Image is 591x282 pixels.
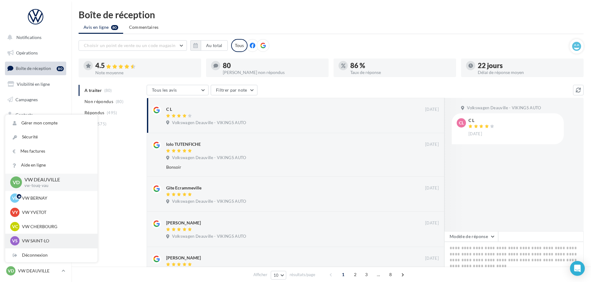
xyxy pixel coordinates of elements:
[290,272,315,278] span: résultats/page
[5,265,66,277] a: VD VW DEAUVILLE
[79,10,584,19] div: Boîte de réception
[15,97,38,102] span: Campagnes
[15,112,33,117] span: Contacts
[166,185,201,191] div: Gite Ecrammeville
[4,46,67,59] a: Opérations
[96,121,107,126] span: (575)
[166,255,201,261] div: [PERSON_NAME]
[95,62,196,69] div: 4.5
[13,179,20,186] span: VD
[425,185,439,191] span: [DATE]
[116,99,123,104] span: (80)
[147,85,209,95] button: Tous les avis
[361,270,371,280] span: 3
[468,118,496,123] div: C L
[425,256,439,261] span: [DATE]
[201,40,228,51] button: Au total
[172,234,246,239] span: Volkswagen Deauville - VIKINGS AUTO
[166,106,172,112] div: C L
[190,40,228,51] button: Au total
[12,223,18,230] span: VC
[5,144,97,158] a: Mes factures
[5,248,97,262] div: Déconnexion
[22,223,90,230] p: VW CHERBOURG
[152,87,177,93] span: Tous les avis
[373,270,383,280] span: ...
[425,107,439,112] span: [DATE]
[211,85,257,95] button: Filtrer par note
[24,183,88,189] p: vw-touq-vau
[231,39,248,52] div: Tous
[5,116,97,130] a: Gérer mon compte
[12,238,18,244] span: VS
[166,220,201,226] div: [PERSON_NAME]
[271,271,287,280] button: 10
[4,108,67,121] a: Contacts
[350,270,360,280] span: 2
[468,131,482,137] span: [DATE]
[12,209,18,215] span: VY
[478,70,579,75] div: Délai de réponse moyen
[107,110,117,115] span: (495)
[4,62,67,75] a: Boîte de réception80
[95,71,196,75] div: Note moyenne
[338,270,348,280] span: 1
[84,98,113,105] span: Non répondus
[478,62,579,69] div: 22 jours
[570,261,585,276] div: Open Intercom Messenger
[4,31,65,44] button: Notifications
[223,70,324,75] div: [PERSON_NAME] non répondus
[5,158,97,172] a: Aide en ligne
[17,81,50,87] span: Visibilité en ligne
[84,43,175,48] span: Choisir un point de vente ou un code magasin
[444,231,498,242] button: Modèle de réponse
[166,164,399,170] div: Bonsoir
[223,62,324,69] div: 80
[12,195,18,201] span: VB
[8,268,14,274] span: VD
[129,24,159,30] span: Commentaires
[253,272,267,278] span: Afficher
[22,195,90,201] p: VW BERNAY
[4,139,67,152] a: Calendrier
[79,40,187,51] button: Choisir un point de vente ou un code magasin
[4,93,67,106] a: Campagnes
[16,35,41,40] span: Notifications
[172,199,246,204] span: Volkswagen Deauville - VIKINGS AUTO
[4,175,67,193] a: Campagnes DataOnDemand
[5,130,97,144] a: Sécurité
[4,78,67,91] a: Visibilité en ligne
[350,70,451,75] div: Taux de réponse
[172,155,246,161] span: Volkswagen Deauville - VIKINGS AUTO
[386,270,395,280] span: 8
[172,120,246,126] span: Volkswagen Deauville - VIKINGS AUTO
[425,220,439,226] span: [DATE]
[16,50,38,55] span: Opérations
[18,268,59,274] p: VW DEAUVILLE
[274,273,279,278] span: 10
[57,66,64,71] div: 80
[4,154,67,173] a: PLV et print personnalisable
[24,176,88,183] p: VW DEAUVILLE
[467,105,541,111] span: Volkswagen Deauville - VIKINGS AUTO
[84,110,105,116] span: Répondus
[425,142,439,147] span: [DATE]
[22,238,90,244] p: VW SAINT-LO
[16,66,51,71] span: Boîte de réception
[4,124,67,137] a: Médiathèque
[166,141,201,147] div: lolo TUTENFICHE
[459,120,464,126] span: CL
[22,209,90,215] p: VW YVETOT
[350,62,451,69] div: 86 %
